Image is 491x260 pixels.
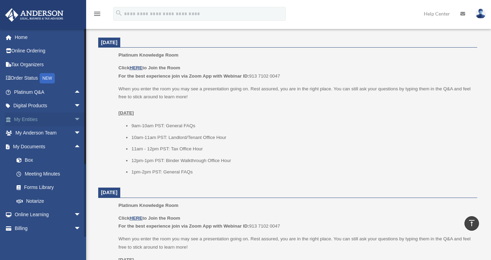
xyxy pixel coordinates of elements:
[131,133,472,142] li: 10am-11am PST: Landlord/Tenant Office Hour
[74,99,88,113] span: arrow_drop_down
[74,85,88,99] span: arrow_drop_up
[131,122,472,130] li: 9am-10am PST: General FAQs
[119,216,180,221] b: Click to Join the Room
[10,153,91,167] a: Box
[74,126,88,140] span: arrow_drop_down
[5,30,91,44] a: Home
[74,140,88,154] span: arrow_drop_up
[5,85,91,99] a: Platinum Q&Aarrow_drop_up
[130,216,142,221] a: HERE
[5,126,91,140] a: My Anderson Teamarrow_drop_down
[101,190,117,195] span: [DATE]
[5,99,91,113] a: Digital Productsarrow_drop_down
[101,40,117,45] span: [DATE]
[40,73,55,83] div: NEW
[74,112,88,127] span: arrow_drop_down
[119,65,180,70] b: Click to Join the Room
[468,219,476,227] i: vertical_align_top
[119,223,249,229] b: For the best experience join via Zoom App with Webinar ID:
[131,168,472,176] li: 1pm-2pm PST: General FAQs
[5,44,91,58] a: Online Ordering
[10,167,91,181] a: Meeting Minutes
[119,73,249,79] b: For the best experience join via Zoom App with Webinar ID:
[5,71,91,86] a: Order StatusNEW
[5,235,91,249] a: Events Calendar
[464,216,479,231] a: vertical_align_top
[119,203,178,208] span: Platinum Knowledge Room
[119,52,178,58] span: Platinum Knowledge Room
[93,12,101,18] a: menu
[119,64,472,80] p: 913 7102 0047
[119,235,472,251] p: When you enter the room you may see a presentation going on. Rest assured, you are in the right p...
[3,8,65,22] img: Anderson Advisors Platinum Portal
[119,214,472,230] p: 913 7102 0047
[475,9,486,19] img: User Pic
[119,110,134,116] u: [DATE]
[5,140,91,153] a: My Documentsarrow_drop_up
[74,208,88,222] span: arrow_drop_down
[115,9,123,17] i: search
[10,181,91,194] a: Forms Library
[119,85,472,117] p: When you enter the room you may see a presentation going on. Rest assured, you are in the right p...
[93,10,101,18] i: menu
[131,145,472,153] li: 11am - 12pm PST: Tax Office Hour
[131,157,472,165] li: 12pm-1pm PST: Binder Walkthrough Office Hour
[130,65,142,70] a: HERE
[10,194,91,208] a: Notarize
[5,208,91,222] a: Online Learningarrow_drop_down
[74,221,88,236] span: arrow_drop_down
[5,221,91,235] a: Billingarrow_drop_down
[5,112,91,126] a: My Entitiesarrow_drop_down
[5,58,91,71] a: Tax Organizers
